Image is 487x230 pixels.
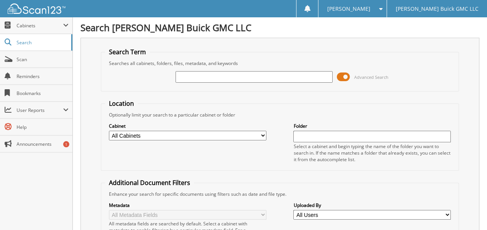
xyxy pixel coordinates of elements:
[17,39,67,46] span: Search
[105,112,455,118] div: Optionally limit your search to a particular cabinet or folder
[293,202,451,208] label: Uploaded By
[105,99,138,108] legend: Location
[17,124,69,130] span: Help
[354,74,388,80] span: Advanced Search
[395,7,478,11] span: [PERSON_NAME] Buick GMC LLC
[327,7,370,11] span: [PERSON_NAME]
[63,141,69,147] div: 1
[17,141,69,147] span: Announcements
[17,90,69,97] span: Bookmarks
[17,107,63,113] span: User Reports
[293,143,451,163] div: Select a cabinet and begin typing the name of the folder you want to search in. If the name match...
[17,22,63,29] span: Cabinets
[109,202,266,208] label: Metadata
[8,3,65,14] img: scan123-logo-white.svg
[109,123,266,129] label: Cabinet
[105,60,455,67] div: Searches all cabinets, folders, files, metadata, and keywords
[293,123,451,129] label: Folder
[105,178,194,187] legend: Additional Document Filters
[80,21,479,34] h1: Search [PERSON_NAME] Buick GMC LLC
[17,56,69,63] span: Scan
[105,48,150,56] legend: Search Term
[105,191,455,197] div: Enhance your search for specific documents using filters such as date and file type.
[17,73,69,80] span: Reminders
